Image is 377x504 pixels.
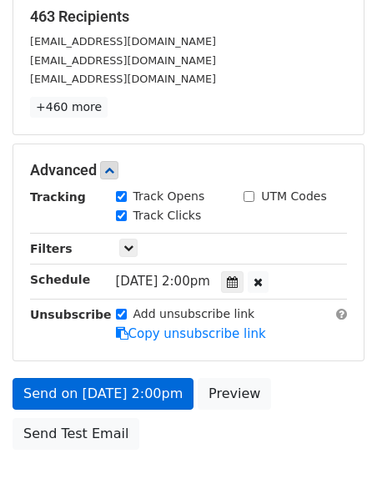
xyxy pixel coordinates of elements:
[30,54,216,67] small: [EMAIL_ADDRESS][DOMAIN_NAME]
[116,326,266,341] a: Copy unsubscribe link
[30,73,216,85] small: [EMAIL_ADDRESS][DOMAIN_NAME]
[198,378,271,410] a: Preview
[30,97,108,118] a: +460 more
[133,207,202,224] label: Track Clicks
[30,161,347,179] h5: Advanced
[116,274,210,289] span: [DATE] 2:00pm
[133,305,255,323] label: Add unsubscribe link
[261,188,326,205] label: UTM Codes
[294,424,377,504] iframe: Chat Widget
[30,273,90,286] strong: Schedule
[133,188,205,205] label: Track Opens
[13,418,139,450] a: Send Test Email
[30,35,216,48] small: [EMAIL_ADDRESS][DOMAIN_NAME]
[30,190,86,204] strong: Tracking
[13,378,194,410] a: Send on [DATE] 2:00pm
[30,8,347,26] h5: 463 Recipients
[30,308,112,321] strong: Unsubscribe
[30,242,73,255] strong: Filters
